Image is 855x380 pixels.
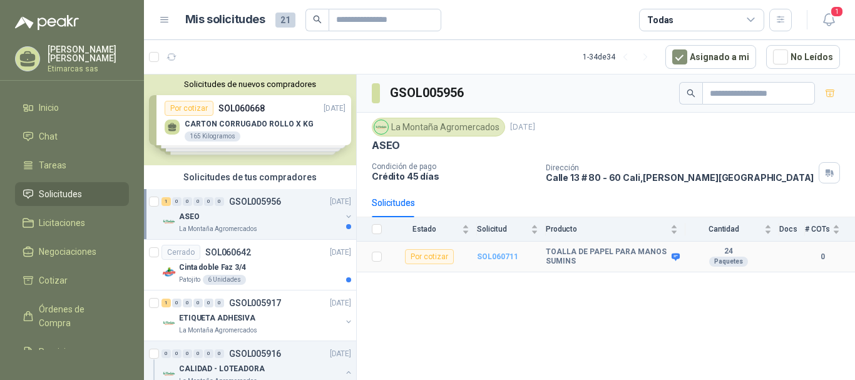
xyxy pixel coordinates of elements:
[372,139,400,152] p: ASEO
[204,197,213,206] div: 0
[149,80,351,89] button: Solicitudes de nuevos compradores
[374,120,388,134] img: Company Logo
[15,211,129,235] a: Licitaciones
[39,216,85,230] span: Licitaciones
[405,249,454,264] div: Por cotizar
[204,299,213,307] div: 0
[546,172,814,183] p: Calle 13 # 80 - 60 Cali , [PERSON_NAME][GEOGRAPHIC_DATA]
[179,326,257,336] p: La Montaña Agromercados
[39,345,85,359] span: Remisiones
[179,363,265,375] p: CALIDAD - LOTEADORA
[172,299,182,307] div: 0
[39,245,96,259] span: Negociaciones
[805,251,840,263] b: 0
[647,13,673,27] div: Todas
[39,130,58,143] span: Chat
[144,240,356,290] a: CerradoSOL060642[DATE] Company LogoCinta doble Faz 3/4Patojito6 Unidades
[15,125,129,148] a: Chat
[161,295,354,336] a: 1 0 0 0 0 0 GSOL005917[DATE] Company LogoETIQUETA ADHESIVALa Montaña Agromercados
[161,265,177,280] img: Company Logo
[193,349,203,358] div: 0
[144,74,356,165] div: Solicitudes de nuevos compradoresPor cotizarSOL060668[DATE] CARTON CORRUGADO ROLLO X KG165 Kilogr...
[372,196,415,210] div: Solicitudes
[215,197,224,206] div: 0
[390,83,466,103] h3: GSOL005956
[161,245,200,260] div: Cerrado
[193,197,203,206] div: 0
[215,349,224,358] div: 0
[229,349,281,358] p: GSOL005916
[372,118,505,136] div: La Montaña Agromercados
[15,182,129,206] a: Solicitudes
[15,15,79,30] img: Logo peakr
[39,158,66,172] span: Tareas
[203,275,246,285] div: 6 Unidades
[15,297,129,335] a: Órdenes de Compra
[477,252,518,261] a: SOL060711
[185,11,265,29] h1: Mis solicitudes
[583,47,655,67] div: 1 - 34 de 34
[179,262,246,274] p: Cinta doble Faz 3/4
[161,197,171,206] div: 1
[275,13,295,28] span: 21
[48,65,129,73] p: Etimarcas sas
[179,224,257,234] p: La Montaña Agromercados
[817,9,840,31] button: 1
[15,153,129,177] a: Tareas
[779,217,805,242] th: Docs
[161,194,354,234] a: 1 0 0 0 0 0 GSOL005956[DATE] Company LogoASEOLa Montaña Agromercados
[510,121,535,133] p: [DATE]
[229,197,281,206] p: GSOL005956
[685,225,762,234] span: Cantidad
[685,217,779,242] th: Cantidad
[15,269,129,292] a: Cotizar
[805,225,830,234] span: # COTs
[204,349,213,358] div: 0
[546,217,685,242] th: Producto
[172,349,182,358] div: 0
[389,225,459,234] span: Estado
[389,217,477,242] th: Estado
[687,89,695,98] span: search
[313,15,322,24] span: search
[330,196,351,208] p: [DATE]
[685,247,772,257] b: 24
[183,197,192,206] div: 0
[830,6,844,18] span: 1
[805,217,855,242] th: # COTs
[179,275,200,285] p: Patojito
[372,171,536,182] p: Crédito 45 días
[766,45,840,69] button: No Leídos
[215,299,224,307] div: 0
[144,165,356,189] div: Solicitudes de tus compradores
[161,214,177,229] img: Company Logo
[665,45,756,69] button: Asignado a mi
[39,187,82,201] span: Solicitudes
[15,96,129,120] a: Inicio
[161,316,177,331] img: Company Logo
[39,101,59,115] span: Inicio
[193,299,203,307] div: 0
[179,211,200,223] p: ASEO
[39,274,68,287] span: Cotizar
[546,225,668,234] span: Producto
[48,45,129,63] p: [PERSON_NAME] [PERSON_NAME]
[372,162,536,171] p: Condición de pago
[15,340,129,364] a: Remisiones
[229,299,281,307] p: GSOL005917
[161,299,171,307] div: 1
[477,217,546,242] th: Solicitud
[330,297,351,309] p: [DATE]
[546,247,668,267] b: TOALLA DE PAPEL PARA MANOS SUMINS
[15,240,129,264] a: Negociaciones
[477,225,528,234] span: Solicitud
[546,163,814,172] p: Dirección
[330,348,351,360] p: [DATE]
[183,349,192,358] div: 0
[172,197,182,206] div: 0
[39,302,117,330] span: Órdenes de Compra
[709,257,748,267] div: Paquetes
[161,349,171,358] div: 0
[179,312,255,324] p: ETIQUETA ADHESIVA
